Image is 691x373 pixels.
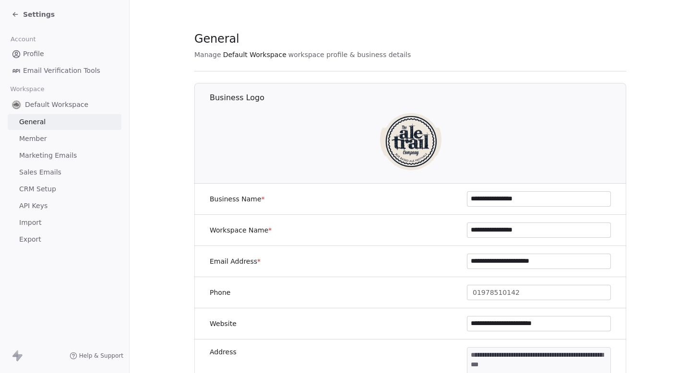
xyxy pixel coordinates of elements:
[288,50,411,59] span: workspace profile & business details
[19,167,61,177] span: Sales Emails
[19,117,46,127] span: General
[79,352,123,360] span: Help & Support
[380,109,441,170] img: realaletrail-logo.png
[210,256,261,266] label: Email Address
[210,194,265,204] label: Business Name
[6,32,40,47] span: Account
[210,347,237,357] label: Address
[12,100,21,109] img: realaletrail-logo.png
[19,234,41,245] span: Export
[23,10,55,19] span: Settings
[12,10,55,19] a: Settings
[467,285,611,300] button: 01978510142
[473,288,520,298] span: 01978510142
[19,134,47,144] span: Member
[8,215,121,231] a: Import
[8,46,121,62] a: Profile
[8,63,121,79] a: Email Verification Tools
[8,131,121,147] a: Member
[210,93,627,103] h1: Business Logo
[194,50,221,59] span: Manage
[23,49,44,59] span: Profile
[19,151,77,161] span: Marketing Emails
[19,184,56,194] span: CRM Setup
[19,201,48,211] span: API Keys
[210,225,272,235] label: Workspace Name
[194,32,239,46] span: General
[210,288,230,297] label: Phone
[19,218,41,228] span: Import
[8,164,121,180] a: Sales Emails
[23,66,100,76] span: Email Verification Tools
[8,232,121,247] a: Export
[70,352,123,360] a: Help & Support
[8,198,121,214] a: API Keys
[223,50,286,59] span: Default Workspace
[6,82,48,96] span: Workspace
[210,319,237,328] label: Website
[8,114,121,130] a: General
[25,100,88,109] span: Default Workspace
[8,148,121,163] a: Marketing Emails
[8,181,121,197] a: CRM Setup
